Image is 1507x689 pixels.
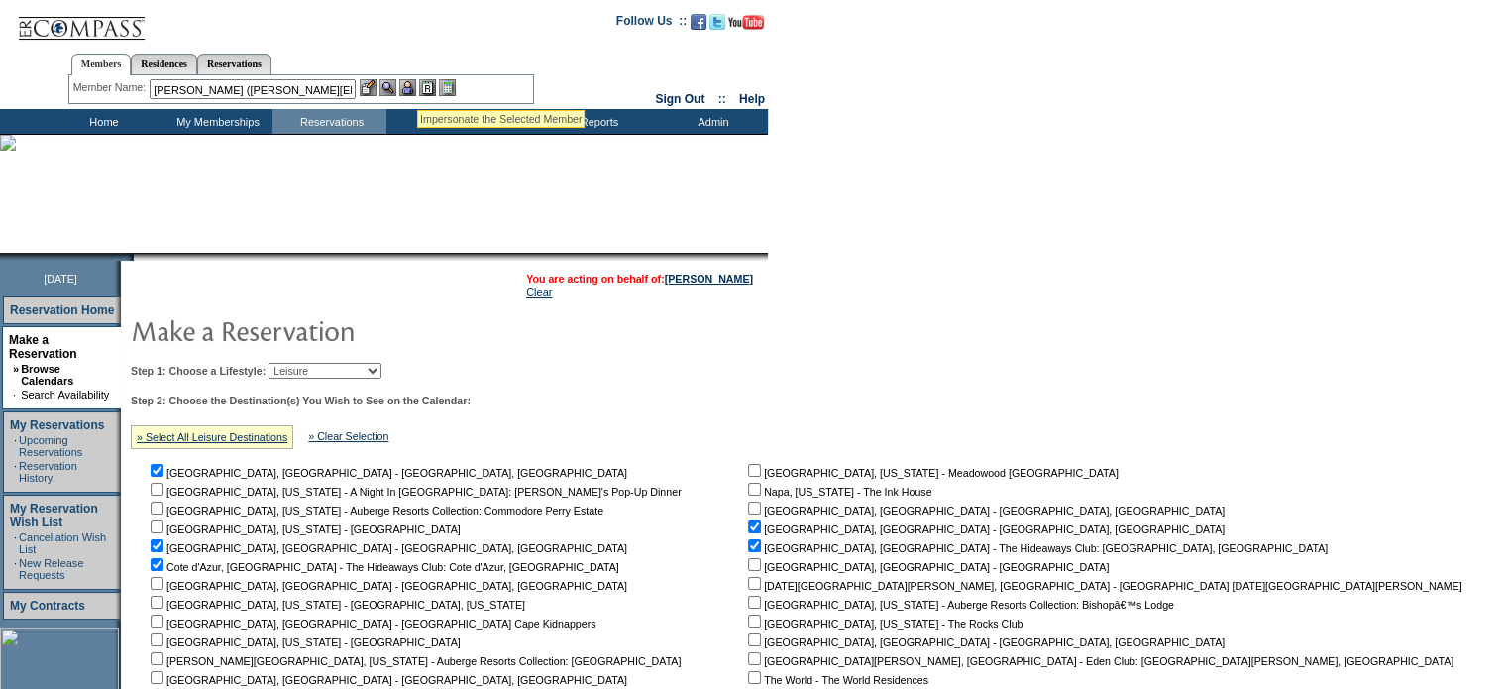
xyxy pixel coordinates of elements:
nobr: [GEOGRAPHIC_DATA], [US_STATE] - Meadowood [GEOGRAPHIC_DATA] [744,467,1119,479]
nobr: [GEOGRAPHIC_DATA], [US_STATE] - The Rocks Club [744,618,1023,630]
img: Impersonate [399,79,416,96]
a: Members [71,54,132,75]
div: Member Name: [73,79,150,96]
b: » [13,363,19,375]
td: Reservations [272,109,386,134]
a: New Release Requests [19,557,83,581]
nobr: [GEOGRAPHIC_DATA], [US_STATE] - [GEOGRAPHIC_DATA] [147,523,461,535]
a: Reservation Home [10,303,114,317]
img: Follow us on Twitter [709,14,725,30]
a: Subscribe to our YouTube Channel [728,20,764,32]
span: [DATE] [44,273,77,285]
nobr: The World - The World Residences [744,674,928,686]
nobr: [GEOGRAPHIC_DATA], [GEOGRAPHIC_DATA] - The Hideaways Club: [GEOGRAPHIC_DATA], [GEOGRAPHIC_DATA] [744,542,1328,554]
a: Clear [526,287,552,298]
img: View [379,79,396,96]
a: Upcoming Reservations [19,434,82,458]
td: · [13,389,19,401]
nobr: [GEOGRAPHIC_DATA], [GEOGRAPHIC_DATA] - [GEOGRAPHIC_DATA], [GEOGRAPHIC_DATA] [744,636,1225,648]
a: Residences [131,54,197,74]
a: Sign Out [655,92,704,106]
a: Browse Calendars [21,363,73,387]
td: Home [45,109,159,134]
td: Follow Us :: [616,12,687,36]
img: Reservations [419,79,436,96]
a: Follow us on Twitter [709,20,725,32]
a: Become our fan on Facebook [691,20,706,32]
td: Vacation Collection [386,109,540,134]
img: b_edit.gif [360,79,377,96]
nobr: [GEOGRAPHIC_DATA], [US_STATE] - A Night In [GEOGRAPHIC_DATA]: [PERSON_NAME]'s Pop-Up Dinner [147,486,682,498]
nobr: Cote d'Azur, [GEOGRAPHIC_DATA] - The Hideaways Club: Cote d'Azur, [GEOGRAPHIC_DATA] [147,561,619,573]
img: Become our fan on Facebook [691,14,706,30]
span: You are acting on behalf of: [526,273,753,285]
b: Step 1: Choose a Lifestyle: [131,365,266,377]
img: pgTtlMakeReservation.gif [131,310,527,350]
nobr: [GEOGRAPHIC_DATA], [US_STATE] - Auberge Resorts Collection: Bishopâ€™s Lodge [744,599,1174,611]
td: My Memberships [159,109,272,134]
td: Admin [654,109,768,134]
nobr: [GEOGRAPHIC_DATA], [US_STATE] - [GEOGRAPHIC_DATA] [147,636,461,648]
span: :: [718,92,726,106]
nobr: [GEOGRAPHIC_DATA], [GEOGRAPHIC_DATA] - [GEOGRAPHIC_DATA] Cape Kidnappers [147,618,595,630]
b: Step 2: Choose the Destination(s) You Wish to See on the Calendar: [131,395,471,406]
a: » Select All Leisure Destinations [137,431,287,443]
a: » Clear Selection [308,430,388,442]
div: Impersonate the Selected Member [420,113,582,125]
img: promoShadowLeftCorner.gif [127,253,134,261]
nobr: [GEOGRAPHIC_DATA], [GEOGRAPHIC_DATA] - [GEOGRAPHIC_DATA] [744,561,1109,573]
nobr: [GEOGRAPHIC_DATA][PERSON_NAME], [GEOGRAPHIC_DATA] - Eden Club: [GEOGRAPHIC_DATA][PERSON_NAME], [G... [744,655,1453,667]
img: Subscribe to our YouTube Channel [728,15,764,30]
a: Help [739,92,765,106]
nobr: [GEOGRAPHIC_DATA], [US_STATE] - [GEOGRAPHIC_DATA], [US_STATE] [147,599,525,611]
a: Reservation History [19,460,77,484]
td: · [14,531,17,555]
nobr: [GEOGRAPHIC_DATA], [US_STATE] - Auberge Resorts Collection: Commodore Perry Estate [147,505,603,517]
nobr: [PERSON_NAME][GEOGRAPHIC_DATA], [US_STATE] - Auberge Resorts Collection: [GEOGRAPHIC_DATA] [147,655,681,667]
a: My Reservations [10,418,104,432]
nobr: [GEOGRAPHIC_DATA], [GEOGRAPHIC_DATA] - [GEOGRAPHIC_DATA], [GEOGRAPHIC_DATA] [744,523,1225,535]
a: My Contracts [10,599,85,613]
nobr: [GEOGRAPHIC_DATA], [GEOGRAPHIC_DATA] - [GEOGRAPHIC_DATA], [GEOGRAPHIC_DATA] [147,542,627,554]
a: My Reservation Wish List [10,502,98,529]
nobr: [GEOGRAPHIC_DATA], [GEOGRAPHIC_DATA] - [GEOGRAPHIC_DATA], [GEOGRAPHIC_DATA] [147,467,627,479]
a: [PERSON_NAME] [665,273,753,285]
td: · [14,434,17,458]
a: Cancellation Wish List [19,531,106,555]
a: Search Availability [21,389,109,401]
img: b_calculator.gif [439,79,456,96]
td: · [14,460,17,484]
td: Reports [540,109,654,134]
a: Reservations [197,54,271,74]
nobr: [DATE][GEOGRAPHIC_DATA][PERSON_NAME], [GEOGRAPHIC_DATA] - [GEOGRAPHIC_DATA] [DATE][GEOGRAPHIC_DAT... [744,580,1461,592]
td: · [14,557,17,581]
img: blank.gif [134,253,136,261]
nobr: Napa, [US_STATE] - The Ink House [744,486,931,498]
nobr: [GEOGRAPHIC_DATA], [GEOGRAPHIC_DATA] - [GEOGRAPHIC_DATA], [GEOGRAPHIC_DATA] [147,580,627,592]
a: Make a Reservation [9,333,77,361]
nobr: [GEOGRAPHIC_DATA], [GEOGRAPHIC_DATA] - [GEOGRAPHIC_DATA], [GEOGRAPHIC_DATA] [147,674,627,686]
nobr: [GEOGRAPHIC_DATA], [GEOGRAPHIC_DATA] - [GEOGRAPHIC_DATA], [GEOGRAPHIC_DATA] [744,505,1225,517]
